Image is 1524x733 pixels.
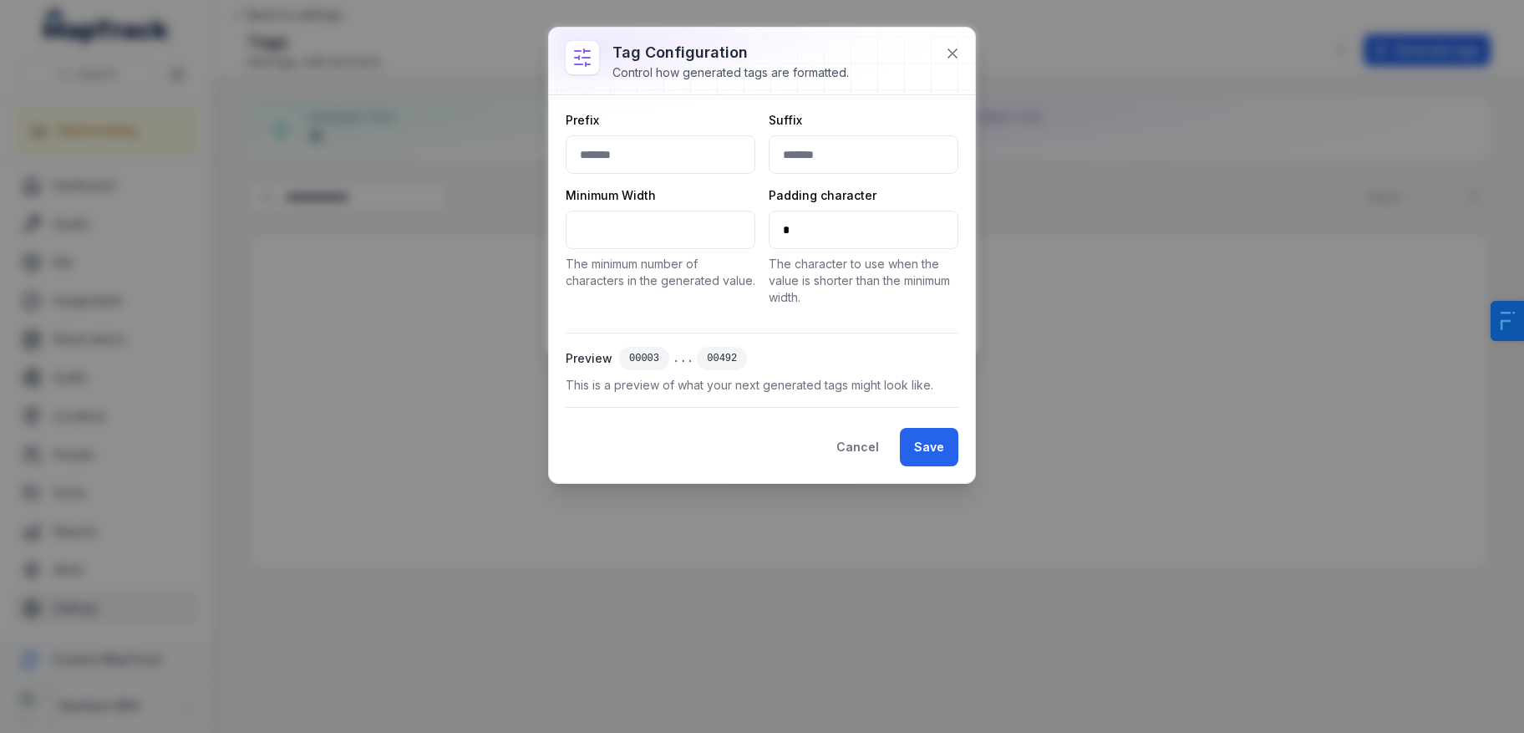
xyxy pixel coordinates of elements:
[822,428,893,466] button: Cancel
[566,112,599,129] label: Prefix
[769,187,876,204] label: Padding character
[566,377,958,394] span: This is a preview of what your next generated tags might look like.
[900,428,958,466] button: Save
[673,350,693,367] span: ...
[566,256,755,289] p: The minimum number of characters in the generated value.
[697,347,747,370] div: 00492
[769,256,958,306] p: The character to use when the value is shorter than the minimum width.
[619,347,669,370] div: 00003
[769,112,802,129] label: Suffix
[612,41,849,64] h3: Tag configuration
[566,187,656,204] label: Minimum Width
[566,350,619,367] span: Preview
[612,64,849,81] div: Control how generated tags are formatted.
